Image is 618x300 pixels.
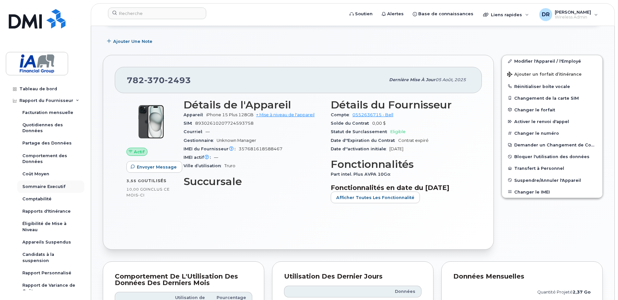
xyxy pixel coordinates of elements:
span: 89302610207724593758 [195,121,254,126]
span: Unknown Manager [217,138,256,143]
span: Date d''activation initiale [331,146,389,151]
span: Solde du Contrat [331,121,372,126]
span: 2493 [165,75,191,85]
button: Changer le IMEI [502,186,602,198]
span: Suspendre/Annuler l'Appareil [514,178,581,182]
span: IMEI actif [184,155,214,160]
a: 0552636715 - Bell [352,112,393,117]
button: Changement de la carte SIM [502,92,602,104]
span: Part intel. Plus AVPA 10Go [331,172,394,177]
span: Ajouter un forfait d’itinérance [507,72,582,78]
button: Ajouter un forfait d’itinérance [502,67,602,81]
span: Appareil [184,112,206,117]
span: Ajouter une Note [113,38,152,44]
span: SIM [184,121,195,126]
button: Envoyer Message [126,161,182,173]
span: Changer le forfait [514,107,555,112]
span: 3,55 Go [126,179,145,183]
button: Changer le forfait [502,104,602,116]
span: inclus ce mois-ci [126,187,170,197]
span: Compte [331,112,352,117]
span: Contrat expiré [398,138,429,143]
th: Données [368,286,422,297]
span: 10,00 Go [126,187,146,192]
span: Gestionnaire [184,138,217,143]
span: Courriel [184,129,206,134]
h3: Détails de l'Appareil [184,99,323,111]
h3: Fonctionnalités [331,158,470,170]
input: Recherche [108,7,206,19]
span: Actif [134,149,145,155]
text: quantité projeté [537,290,591,294]
a: + Mise à niveau de l'appareil [256,112,315,117]
a: Soutien [345,7,377,20]
button: Bloquer l'utilisation des données [502,151,602,162]
span: [PERSON_NAME] [555,9,591,15]
span: 0,00 $ [372,121,386,126]
span: Liens rapides [491,12,522,17]
button: Transfert à Personnel [502,162,602,174]
span: Ville d’utilisation [184,163,224,168]
span: Base de connaissances [418,11,473,17]
span: utilisés [145,178,166,183]
span: Dernière mise à jour [389,77,435,82]
h3: Succursale [184,176,323,187]
span: 782 [127,75,191,85]
h3: Détails du Fournisseur [331,99,470,111]
span: Soutien [355,11,373,17]
span: Date d''Expiration du Contrat [331,138,398,143]
h3: Fonctionnalités en date du [DATE] [331,184,470,192]
div: Données mensuelles [453,273,591,280]
button: Réinitialiser boîte vocale [502,81,602,92]
a: Base de connaissances [408,7,478,20]
div: Utilisation des Dernier Jours [284,273,422,280]
a: Alertes [377,7,408,20]
span: iPhone 15 Plus 128GB [206,112,254,117]
button: Changer le numéro [502,127,602,139]
tspan: 2,37 Go [573,290,591,294]
a: Modifier l'Appareil / l'Employé [502,55,602,67]
span: 370 [144,75,165,85]
span: Envoyer Message [137,164,177,170]
button: Demander un Changement de Compte [502,139,602,151]
span: Wireless Admin [555,15,591,20]
span: — [214,155,218,160]
div: Daniel Rollin [535,8,602,21]
button: Afficher Toutes les Fonctionnalité [331,192,420,203]
button: Activer le renvoi d'appel [502,116,602,127]
span: — [206,129,210,134]
span: Activer le renvoi d'appel [514,119,569,124]
img: iPhone_15_Black.png [132,102,171,141]
span: 05 août, 2025 [435,77,466,82]
div: Liens rapides [479,8,533,21]
span: Afficher Toutes les Fonctionnalité [336,194,414,201]
button: Suspendre/Annuler l'Appareil [502,174,602,186]
span: 357681618588467 [239,146,282,151]
span: [DATE] [389,146,403,151]
span: Eligible [390,129,406,134]
span: IMEI du Fournisseur [184,146,239,151]
div: Comportement de l'Utilisation des Données des Derniers Mois [115,273,252,286]
span: Statut de Surclassement [331,129,390,134]
span: Truro [224,163,235,168]
span: DR [542,11,550,19]
span: Alertes [387,11,404,17]
button: Ajouter une Note [103,35,158,47]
